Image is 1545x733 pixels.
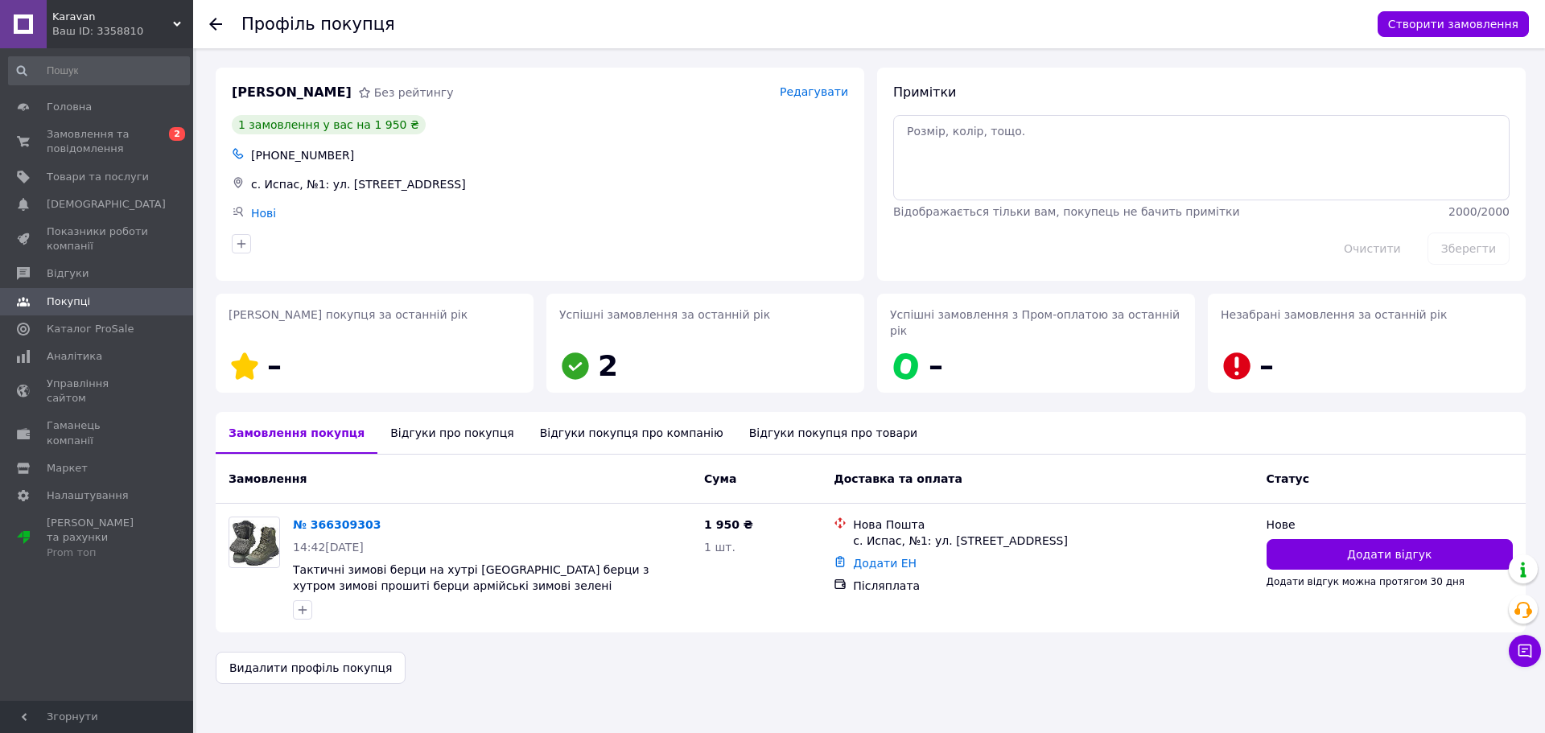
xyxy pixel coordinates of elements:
span: – [267,349,282,382]
span: 1 950 ₴ [704,518,753,531]
button: Додати відгук [1267,539,1513,570]
span: [PERSON_NAME] покупця за останній рік [229,308,468,321]
span: 2000 / 2000 [1448,205,1510,218]
span: – [1259,349,1274,382]
div: Повернутися назад [209,16,222,32]
span: [DEMOGRAPHIC_DATA] [47,197,166,212]
div: Prom топ [47,546,149,560]
a: Додати ЕН [853,557,917,570]
div: [PHONE_NUMBER] [248,144,851,167]
div: Відгуки про покупця [377,412,526,454]
a: Фото товару [229,517,280,568]
span: Управління сайтом [47,377,149,406]
button: Чат з покупцем [1509,635,1541,667]
a: № 366309303 [293,518,381,531]
span: [PERSON_NAME] [232,84,352,102]
h1: Профіль покупця [241,14,395,34]
div: Нова Пошта [853,517,1253,533]
span: Успішні замовлення з Пром-оплатою за останній рік [890,308,1180,337]
input: Пошук [8,56,190,85]
span: 2 [598,349,618,382]
span: Редагувати [780,85,848,98]
span: Додати відгук можна протягом 30 дня [1267,576,1465,587]
span: Примітки [893,84,956,100]
span: Замовлення та повідомлення [47,127,149,156]
span: Успішні замовлення за останній рік [559,308,770,321]
span: Гаманець компанії [47,418,149,447]
span: Статус [1267,472,1309,485]
span: Відображається тільки вам, покупець не бачить примітки [893,205,1240,218]
div: Ваш ID: 3358810 [52,24,193,39]
span: – [929,349,943,382]
span: Незабрані замовлення за останній рік [1221,308,1447,321]
span: Відгуки [47,266,89,281]
span: Показники роботи компанії [47,224,149,253]
span: Каталог ProSale [47,322,134,336]
span: Товари та послуги [47,170,149,184]
div: с. Испас, №1: ул. [STREET_ADDRESS] [853,533,1253,549]
span: Маркет [47,461,88,476]
span: Без рейтингу [374,86,454,99]
div: Нове [1267,517,1513,533]
span: Karavan [52,10,173,24]
span: Cума [704,472,736,485]
span: Покупці [47,294,90,309]
button: Видалити профіль покупця [216,652,406,684]
div: с. Испас, №1: ул. [STREET_ADDRESS] [248,173,851,196]
span: Замовлення [229,472,307,485]
span: [PERSON_NAME] та рахунки [47,516,149,560]
div: 1 замовлення у вас на 1 950 ₴ [232,115,426,134]
div: Відгуки покупця про товари [736,412,930,454]
span: Головна [47,100,92,114]
span: 2 [169,127,185,141]
span: 1 шт. [704,541,735,554]
img: Фото товару [229,520,279,566]
div: Відгуки покупця про компанію [527,412,736,454]
a: Нові [251,207,276,220]
a: Тактичні зимові берци на хутрі [GEOGRAPHIC_DATA] берци з хутром зимові прошиті берци армійські зи... [293,563,649,592]
span: Налаштування [47,488,129,503]
span: Доставка та оплата [834,472,962,485]
span: 14:42[DATE] [293,541,364,554]
span: Додати відгук [1347,546,1432,562]
div: Післяплата [853,578,1253,594]
button: Створити замовлення [1378,11,1529,37]
span: Аналітика [47,349,102,364]
div: Замовлення покупця [216,412,377,454]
